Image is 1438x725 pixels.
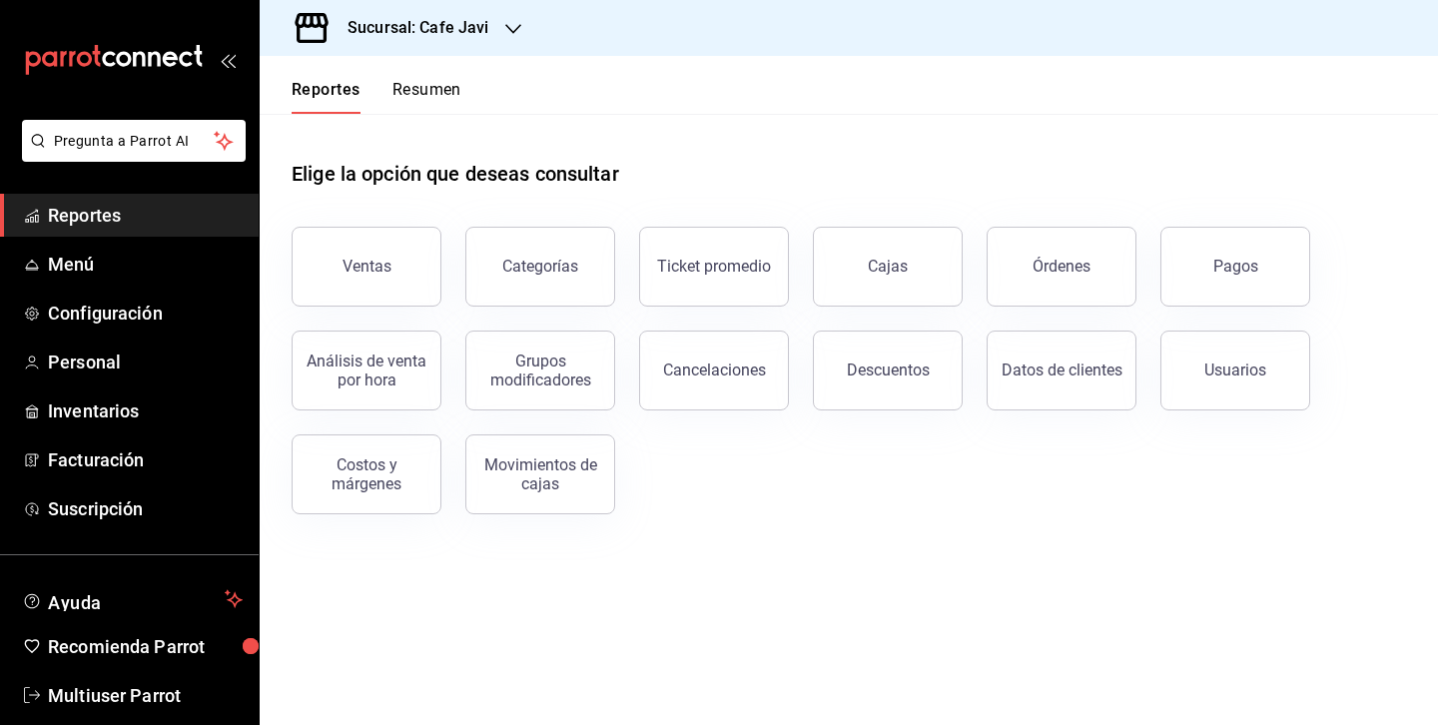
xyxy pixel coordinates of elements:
[48,633,243,660] span: Recomienda Parrot
[48,397,243,424] span: Inventarios
[48,300,243,327] span: Configuración
[657,257,771,276] div: Ticket promedio
[305,352,428,389] div: Análisis de venta por hora
[1160,227,1310,307] button: Pagos
[465,331,615,410] button: Grupos modificadores
[305,455,428,493] div: Costos y márgenes
[292,331,441,410] button: Análisis de venta por hora
[868,255,909,279] div: Cajas
[1033,257,1090,276] div: Órdenes
[813,331,963,410] button: Descuentos
[343,257,391,276] div: Ventas
[292,80,360,114] button: Reportes
[48,446,243,473] span: Facturación
[48,202,243,229] span: Reportes
[465,434,615,514] button: Movimientos de cajas
[392,80,461,114] button: Resumen
[987,331,1136,410] button: Datos de clientes
[663,361,766,379] div: Cancelaciones
[478,455,602,493] div: Movimientos de cajas
[987,227,1136,307] button: Órdenes
[220,52,236,68] button: open_drawer_menu
[639,227,789,307] button: Ticket promedio
[22,120,246,162] button: Pregunta a Parrot AI
[292,227,441,307] button: Ventas
[502,257,578,276] div: Categorías
[292,80,461,114] div: navigation tabs
[1213,257,1258,276] div: Pagos
[1002,361,1122,379] div: Datos de clientes
[1160,331,1310,410] button: Usuarios
[813,227,963,307] a: Cajas
[48,587,217,611] span: Ayuda
[1204,361,1266,379] div: Usuarios
[48,349,243,375] span: Personal
[48,682,243,709] span: Multiuser Parrot
[48,251,243,278] span: Menú
[292,159,619,189] h1: Elige la opción que deseas consultar
[292,434,441,514] button: Costos y márgenes
[465,227,615,307] button: Categorías
[14,145,246,166] a: Pregunta a Parrot AI
[639,331,789,410] button: Cancelaciones
[847,361,930,379] div: Descuentos
[48,495,243,522] span: Suscripción
[478,352,602,389] div: Grupos modificadores
[332,16,489,40] h3: Sucursal: Cafe Javi
[54,131,215,152] span: Pregunta a Parrot AI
